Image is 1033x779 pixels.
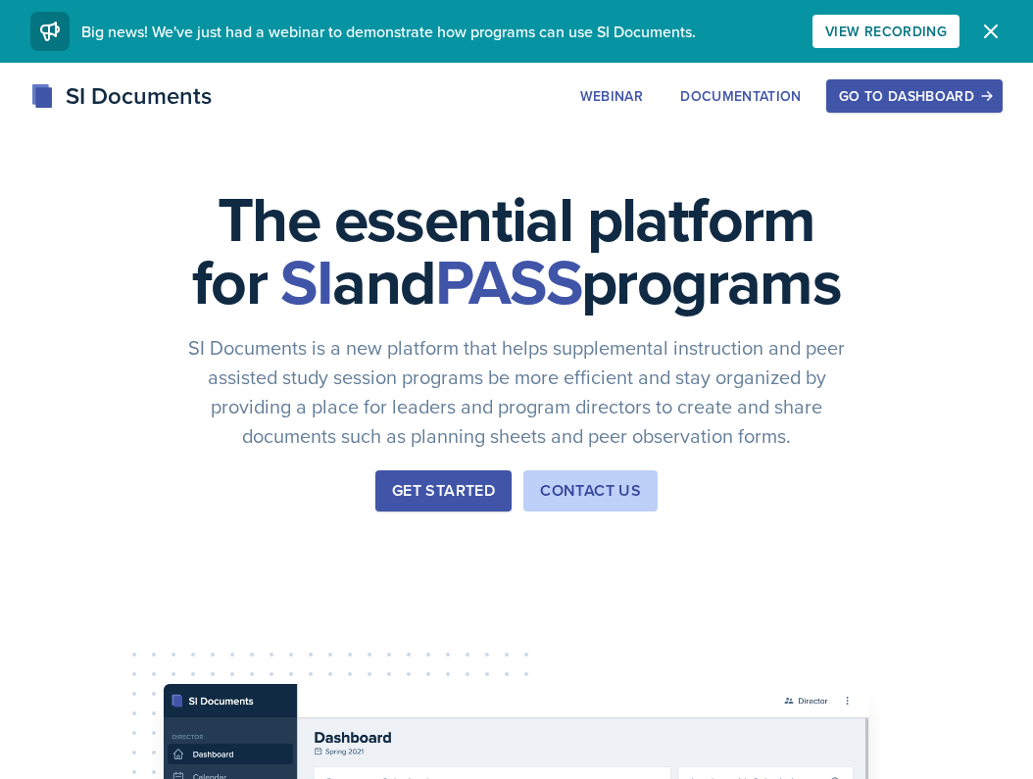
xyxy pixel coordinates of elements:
[825,24,947,39] div: View Recording
[667,79,814,113] button: Documentation
[680,88,802,104] div: Documentation
[392,479,495,503] div: Get Started
[839,88,990,104] div: Go to Dashboard
[567,79,656,113] button: Webinar
[580,88,643,104] div: Webinar
[81,21,696,42] span: Big news! We've just had a webinar to demonstrate how programs can use SI Documents.
[812,15,959,48] button: View Recording
[375,470,512,511] button: Get Started
[826,79,1003,113] button: Go to Dashboard
[30,78,212,114] div: SI Documents
[523,470,658,511] button: Contact Us
[540,479,641,503] div: Contact Us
